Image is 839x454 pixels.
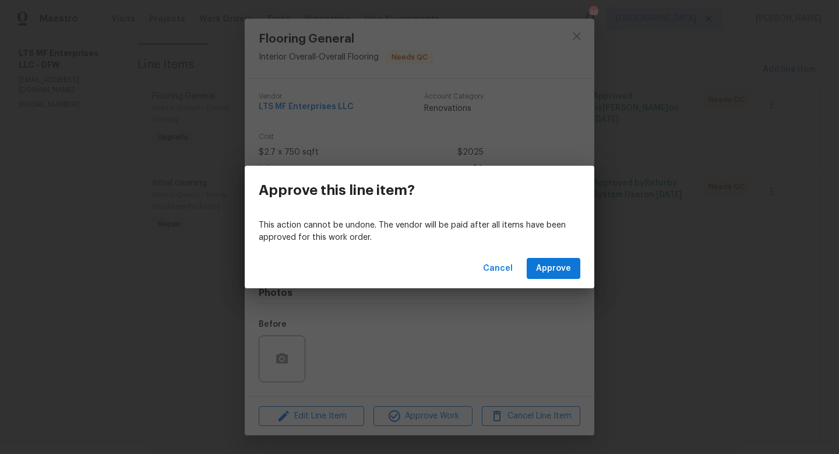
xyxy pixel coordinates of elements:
span: Approve [536,261,571,276]
p: This action cannot be undone. The vendor will be paid after all items have been approved for this... [259,219,580,244]
h3: Approve this line item? [259,182,415,198]
span: Cancel [483,261,513,276]
button: Cancel [478,258,517,280]
button: Approve [527,258,580,280]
